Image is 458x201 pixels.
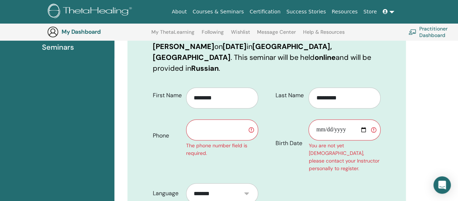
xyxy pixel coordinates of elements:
[147,129,186,143] label: Phone
[62,28,134,35] h3: My Dashboard
[48,4,134,20] img: logo.png
[247,5,283,19] a: Certification
[308,142,381,172] div: You are not yet [DEMOGRAPHIC_DATA], please contact your Instructor personally to register.
[153,30,381,74] p: You are registering for on in . This seminar will be held and will be provided in .
[169,5,189,19] a: About
[47,26,59,38] img: generic-user-icon.jpg
[147,89,186,102] label: First Name
[270,136,309,150] label: Birth Date
[329,5,361,19] a: Resources
[147,186,186,200] label: Language
[283,5,329,19] a: Success Stories
[257,29,296,41] a: Message Center
[315,53,336,62] b: online
[191,63,219,73] b: Russian
[361,5,380,19] a: Store
[231,29,250,41] a: Wishlist
[433,176,451,194] div: Open Intercom Messenger
[223,42,247,51] b: [DATE]
[153,42,332,62] b: [GEOGRAPHIC_DATA], [GEOGRAPHIC_DATA]
[202,29,224,41] a: Following
[42,31,109,53] span: Completed Seminars
[153,31,281,51] b: Dig Deeper with [PERSON_NAME]
[151,29,194,41] a: My ThetaLearning
[270,89,309,102] label: Last Name
[408,29,416,35] img: chalkboard-teacher.svg
[190,5,247,19] a: Courses & Seminars
[186,142,258,157] div: The phone number field is required.
[303,29,345,41] a: Help & Resources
